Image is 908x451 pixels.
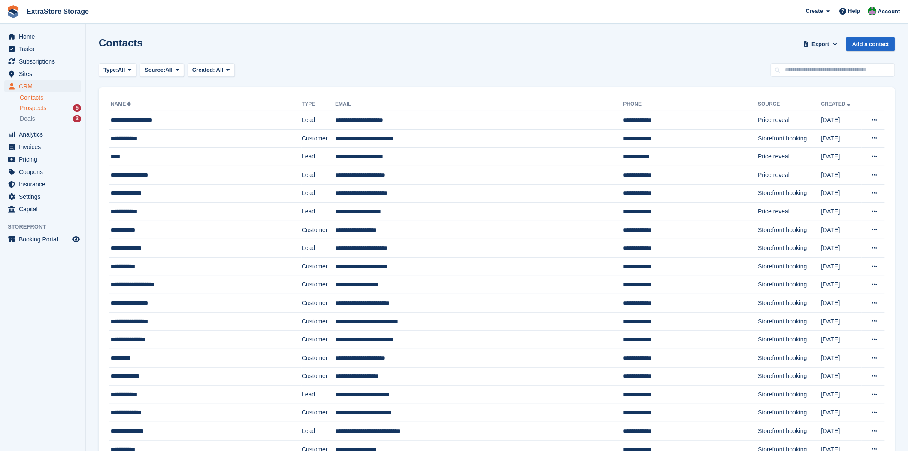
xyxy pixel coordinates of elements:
[302,184,335,203] td: Lead
[4,43,81,55] a: menu
[4,191,81,203] a: menu
[19,233,70,245] span: Booking Portal
[302,239,335,258] td: Lead
[216,67,224,73] span: All
[73,104,81,112] div: 5
[19,166,70,178] span: Coupons
[188,63,235,77] button: Created: All
[821,294,862,313] td: [DATE]
[821,349,862,367] td: [DATE]
[4,166,81,178] a: menu
[19,191,70,203] span: Settings
[821,331,862,349] td: [DATE]
[192,67,215,73] span: Created:
[4,203,81,215] a: menu
[19,178,70,190] span: Insurance
[302,386,335,404] td: Lead
[758,276,821,294] td: Storefront booking
[118,66,125,74] span: All
[19,153,70,165] span: Pricing
[73,115,81,122] div: 3
[4,55,81,67] a: menu
[821,312,862,331] td: [DATE]
[302,331,335,349] td: Customer
[140,63,184,77] button: Source: All
[802,37,839,51] button: Export
[821,203,862,221] td: [DATE]
[806,7,823,15] span: Create
[302,166,335,184] td: Lead
[758,367,821,386] td: Storefront booking
[19,43,70,55] span: Tasks
[758,98,821,111] th: Source
[302,276,335,294] td: Customer
[623,98,758,111] th: Phone
[846,37,895,51] a: Add a contact
[19,55,70,67] span: Subscriptions
[302,129,335,148] td: Customer
[19,68,70,80] span: Sites
[4,30,81,43] a: menu
[758,148,821,166] td: Price reveal
[145,66,165,74] span: Source:
[99,37,143,49] h1: Contacts
[758,294,821,313] td: Storefront booking
[4,68,81,80] a: menu
[19,80,70,92] span: CRM
[812,40,829,49] span: Export
[821,422,862,441] td: [DATE]
[758,111,821,130] td: Price reveal
[302,422,335,441] td: Lead
[821,257,862,276] td: [DATE]
[821,129,862,148] td: [DATE]
[758,129,821,148] td: Storefront booking
[821,184,862,203] td: [DATE]
[19,30,70,43] span: Home
[758,331,821,349] td: Storefront booking
[821,101,853,107] a: Created
[302,203,335,221] td: Lead
[821,239,862,258] td: [DATE]
[19,128,70,140] span: Analytics
[758,239,821,258] td: Storefront booking
[71,234,81,244] a: Preview store
[166,66,173,74] span: All
[4,178,81,190] a: menu
[99,63,136,77] button: Type: All
[20,104,81,113] a: Prospects 5
[821,166,862,184] td: [DATE]
[20,104,46,112] span: Prospects
[302,111,335,130] td: Lead
[758,404,821,422] td: Storefront booking
[302,257,335,276] td: Customer
[4,80,81,92] a: menu
[7,5,20,18] img: stora-icon-8386f47178a22dfd0bd8f6a31ec36ba5ce8667c1dd55bd0f319d3a0aa187defe.svg
[20,115,35,123] span: Deals
[8,222,85,231] span: Storefront
[302,404,335,422] td: Customer
[758,203,821,221] td: Price reveal
[19,141,70,153] span: Invoices
[302,312,335,331] td: Customer
[848,7,860,15] span: Help
[23,4,92,18] a: ExtraStore Storage
[111,101,133,107] a: Name
[19,203,70,215] span: Capital
[4,153,81,165] a: menu
[4,233,81,245] a: menu
[20,94,81,102] a: Contacts
[758,166,821,184] td: Price reveal
[302,221,335,239] td: Customer
[4,128,81,140] a: menu
[758,312,821,331] td: Storefront booking
[103,66,118,74] span: Type:
[302,349,335,367] td: Customer
[302,98,335,111] th: Type
[821,386,862,404] td: [DATE]
[758,221,821,239] td: Storefront booking
[758,184,821,203] td: Storefront booking
[821,404,862,422] td: [DATE]
[878,7,900,16] span: Account
[821,221,862,239] td: [DATE]
[821,111,862,130] td: [DATE]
